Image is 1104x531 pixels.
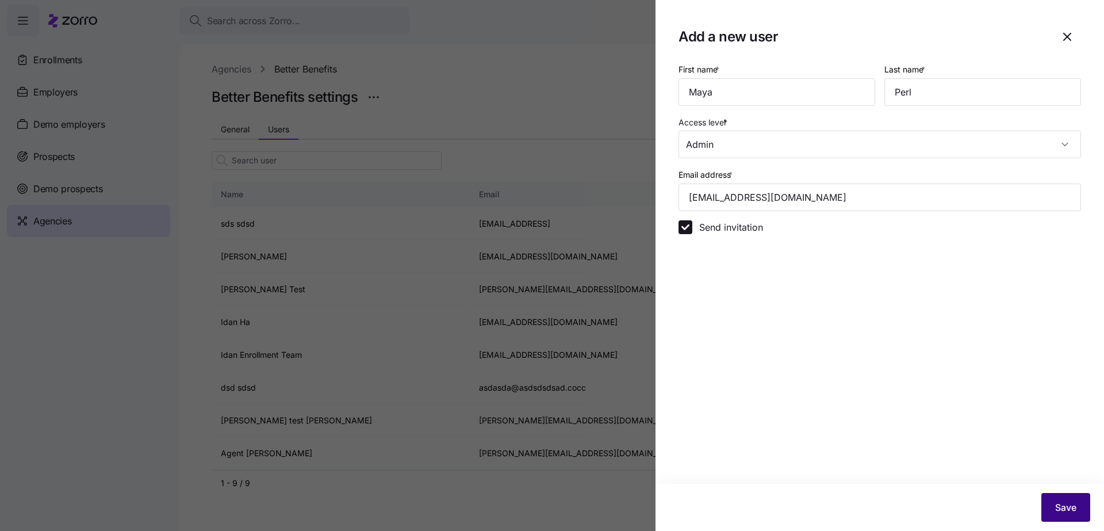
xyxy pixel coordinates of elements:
[692,220,763,234] label: Send invitation
[678,63,722,76] label: First name
[1041,493,1090,522] button: Save
[1055,501,1076,514] span: Save
[678,78,875,106] input: Type first name
[678,116,730,129] label: Access level
[884,78,1081,106] input: Type last name
[678,131,1081,158] input: Select access level
[678,169,735,181] label: Email address
[678,184,1081,211] input: Type user email
[678,28,1044,45] h1: Add a new user
[884,63,927,76] label: Last name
